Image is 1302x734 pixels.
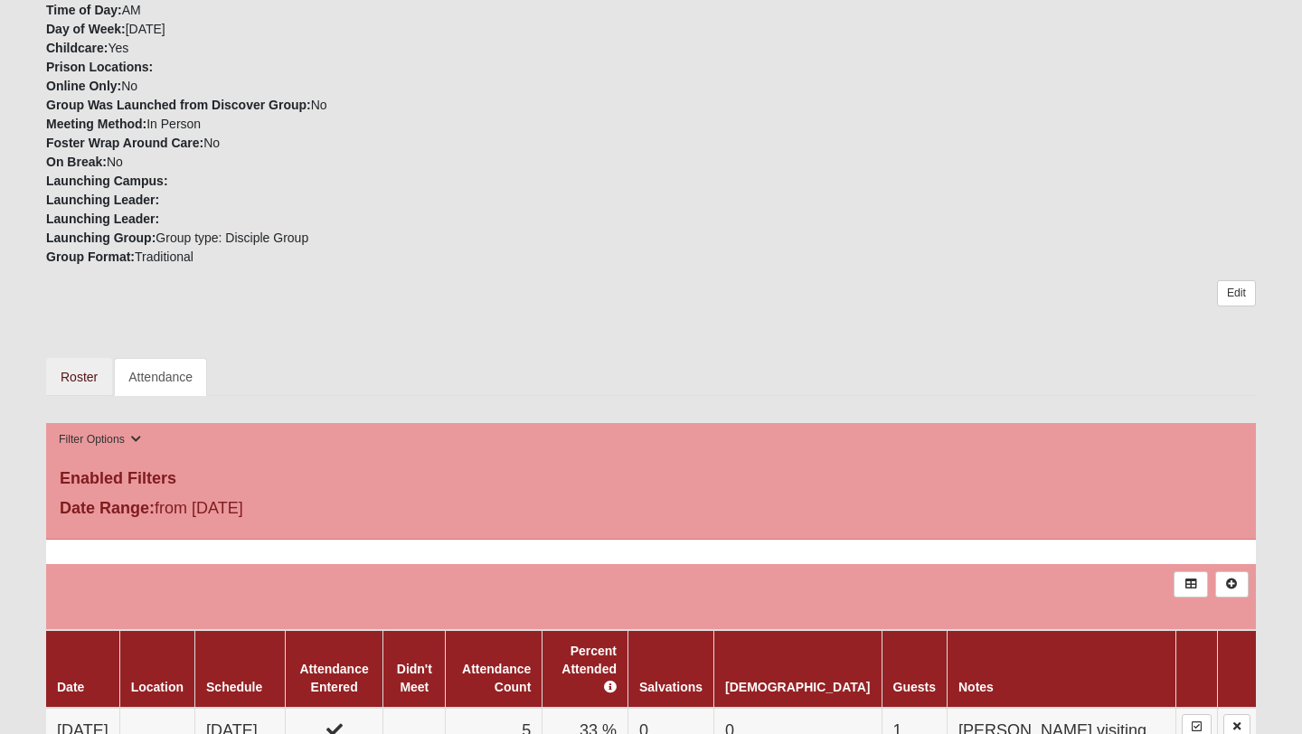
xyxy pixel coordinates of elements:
strong: On Break: [46,155,107,169]
a: Didn't Meet [397,662,432,694]
a: Export to Excel [1174,571,1207,598]
strong: Childcare: [46,41,108,55]
th: Salvations [628,630,714,708]
a: Schedule [206,680,262,694]
strong: Meeting Method: [46,117,146,131]
button: Filter Options [53,430,146,449]
a: Attendance Entered [300,662,369,694]
div: from [DATE] [46,496,449,525]
strong: Group Was Launched from Discover Group: [46,98,311,112]
a: Date [57,680,84,694]
strong: Online Only: [46,79,121,93]
a: Roster [46,358,112,396]
strong: Time of Day: [46,3,122,17]
a: Location [131,680,184,694]
a: Attendance Count [462,662,531,694]
th: Guests [882,630,947,708]
strong: Foster Wrap Around Care: [46,136,203,150]
th: [DEMOGRAPHIC_DATA] [714,630,882,708]
a: Alt+N [1215,571,1249,598]
h4: Enabled Filters [60,469,1242,489]
strong: Launching Group: [46,231,156,245]
a: Attendance [114,358,207,396]
strong: Launching Campus: [46,174,168,188]
a: Percent Attended [561,644,617,694]
a: Notes [958,680,994,694]
strong: Prison Locations: [46,60,153,74]
strong: Launching Leader: [46,193,159,207]
strong: Day of Week: [46,22,126,36]
strong: Launching Leader: [46,212,159,226]
label: Date Range: [60,496,155,521]
strong: Group Format: [46,249,135,264]
a: Edit [1217,280,1256,306]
